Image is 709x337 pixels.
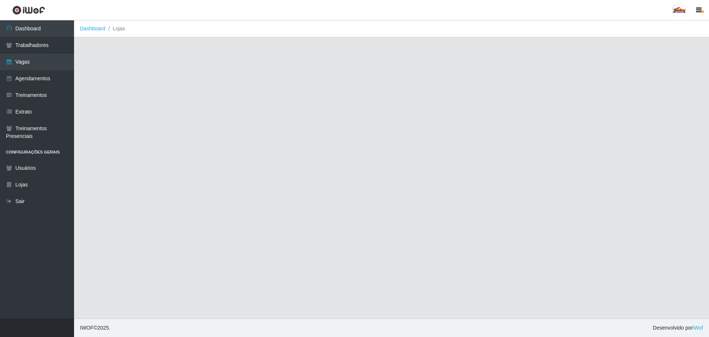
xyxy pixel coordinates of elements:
[80,26,106,31] a: Dashboard
[106,25,125,33] li: Lojas
[693,325,703,331] a: iWof
[74,20,709,37] nav: breadcrumb
[80,324,110,332] span: © 2025 .
[12,6,45,15] img: CoreUI Logo
[653,324,703,332] span: Desenvolvido por
[80,325,94,331] span: IWOF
